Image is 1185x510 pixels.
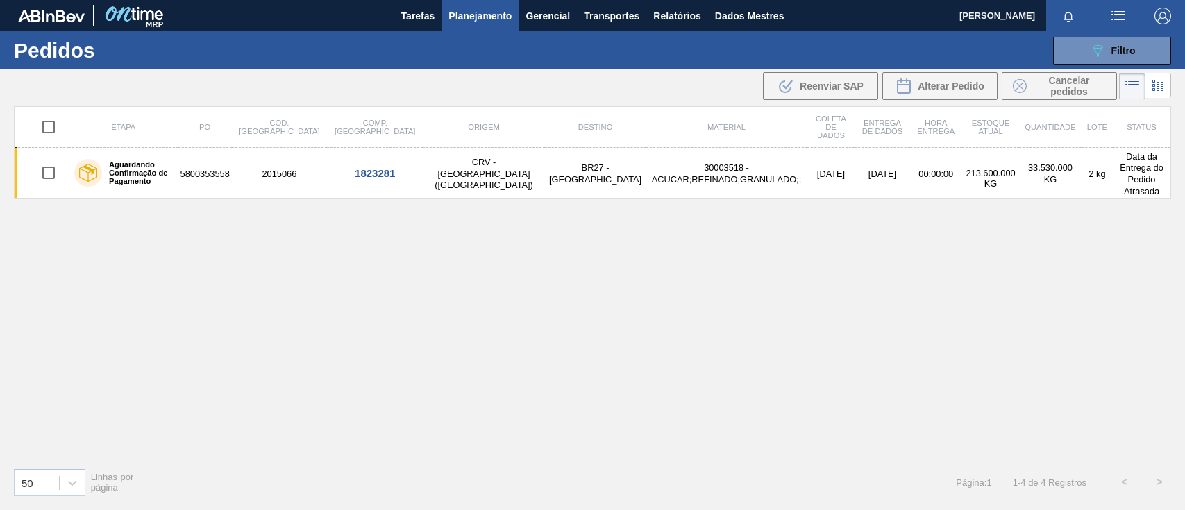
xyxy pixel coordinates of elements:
font: 4 [1041,477,1045,488]
button: Filtro [1053,37,1171,65]
font: 1 [1013,477,1018,488]
div: Cancelar Pedidos em Massa [1002,72,1117,100]
font: 1823281 [355,167,395,179]
font: Cód. [GEOGRAPHIC_DATA] [239,119,319,135]
button: Notificações [1046,6,1091,26]
font: CRV - [GEOGRAPHIC_DATA] ([GEOGRAPHIC_DATA]) [435,157,533,190]
font: 213.600.000 KG [966,168,1015,189]
font: Tarefas [401,10,435,22]
font: Cancelar pedidos [1048,75,1089,97]
font: [DATE] [868,169,896,179]
font: Transportes [584,10,639,22]
font: 4 [1020,477,1025,488]
font: 2015066 [262,169,296,179]
font: > [1156,476,1162,488]
font: Filtro [1111,45,1136,56]
font: Dados Mestres [715,10,784,22]
font: Planejamento [448,10,512,22]
font: 30003518 - ACUCAR;REFINADO;GRANULADO;; [652,162,801,185]
font: 2 kg [1089,169,1105,179]
font: 50 [22,477,33,488]
div: Reenviar SAP [763,72,878,100]
font: BR27 - [GEOGRAPHIC_DATA] [549,162,641,185]
font: Quantidade [1025,123,1075,131]
button: Cancelar pedidos [1002,72,1117,100]
font: Etapa [111,123,135,131]
font: Lote [1087,123,1107,131]
button: > [1142,465,1177,500]
font: Gerencial [526,10,570,22]
font: Registros [1048,477,1086,488]
font: : [984,477,987,488]
img: ações do usuário [1110,8,1127,24]
img: Sair [1154,8,1171,24]
font: 00:00:00 [918,169,953,179]
div: Visão em Lista [1119,73,1145,99]
font: Material [707,123,746,131]
div: Alterar Pedido [882,72,998,100]
font: Relatórios [653,10,700,22]
font: 1 [986,477,991,488]
font: 5800353558 [180,169,230,179]
font: [PERSON_NAME] [959,10,1035,21]
font: Data da Entrega do Pedido Atrasada [1120,151,1163,196]
font: - [1018,477,1020,488]
font: Coleta de dados [816,114,846,139]
font: Status [1127,123,1156,131]
font: Reenviar SAP [800,80,864,92]
font: < [1121,476,1127,488]
font: Entrega de dados [862,119,902,135]
font: Alterar Pedido [918,80,984,92]
button: < [1107,465,1142,500]
font: Estoque atual [972,119,1010,135]
font: Página [956,477,984,488]
a: Aguardando Confirmação de Pagamento58003535582015066CRV - [GEOGRAPHIC_DATA] ([GEOGRAPHIC_DATA])BR... [15,148,1171,199]
font: Hora Entrega [917,119,955,135]
img: TNhmsLtSVTkK8tSr43FrP2fwEKptu5GPRR3wAAAABJRU5ErkJggg== [18,10,85,22]
font: Pedidos [14,39,95,62]
font: de [1028,477,1038,488]
font: Linhas por página [91,472,134,493]
font: Aguardando Confirmação de Pagamento [109,160,168,185]
font: PO [199,123,210,131]
font: Comp. [GEOGRAPHIC_DATA] [335,119,415,135]
div: Visão em Cards [1145,73,1171,99]
font: [DATE] [817,169,845,179]
font: Origem [468,123,499,131]
font: Destino [578,123,613,131]
font: 33.530.000 KG [1028,162,1073,185]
